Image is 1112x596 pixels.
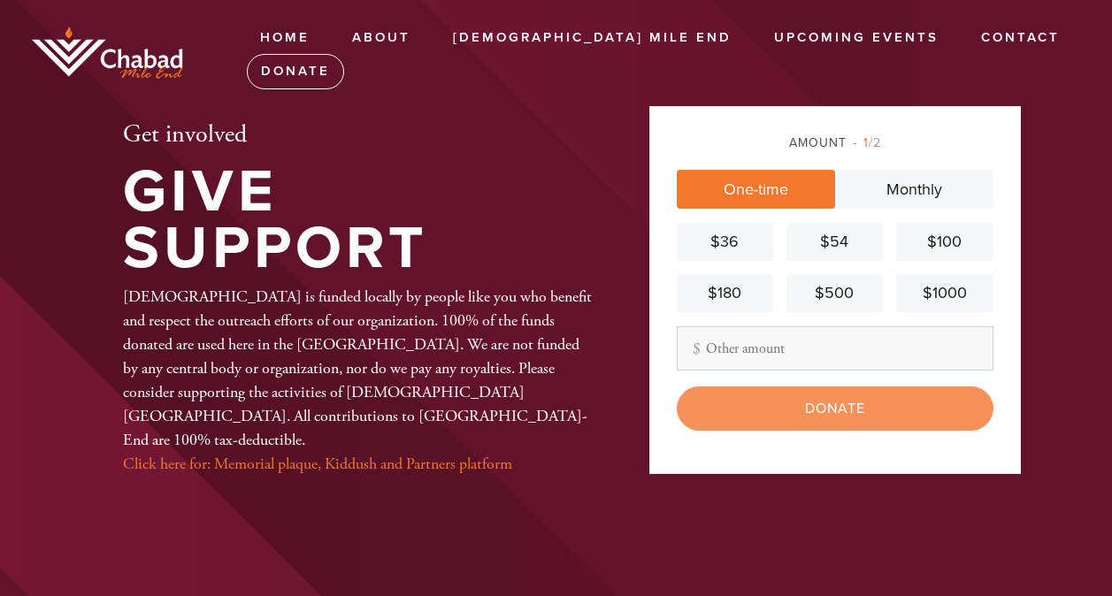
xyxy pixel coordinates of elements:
a: Click here for: Memorial plaque, Kiddush and Partners platform [123,454,512,474]
img: One%20Chabad%20Left%20Logo_Half%20Color%20copy.png [27,25,195,82]
div: $36 [684,230,766,254]
div: Amount [677,134,993,152]
span: /2 [853,135,881,150]
a: Upcoming Events [761,21,952,55]
div: $1000 [903,281,985,305]
h2: Get involved [123,120,592,150]
input: Other amount [677,326,993,371]
div: $54 [794,230,876,254]
a: [DEMOGRAPHIC_DATA] Mile End [440,21,745,55]
a: Monthly [835,170,993,209]
div: [DEMOGRAPHIC_DATA] is funded locally by people like you who benefit and respect the outreach effo... [123,285,592,476]
a: About [339,21,424,55]
a: $500 [786,274,883,312]
a: $36 [677,223,773,261]
a: One-time [677,170,835,209]
a: $180 [677,274,773,312]
a: $1000 [896,274,993,312]
a: Contact [968,21,1073,55]
span: 1 [863,135,869,150]
a: $54 [786,223,883,261]
a: Home [247,21,323,55]
div: $100 [903,230,985,254]
h1: Give Support [123,164,592,278]
div: $180 [684,281,766,305]
div: $500 [794,281,876,305]
a: $100 [896,223,993,261]
a: Donate [247,54,344,89]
